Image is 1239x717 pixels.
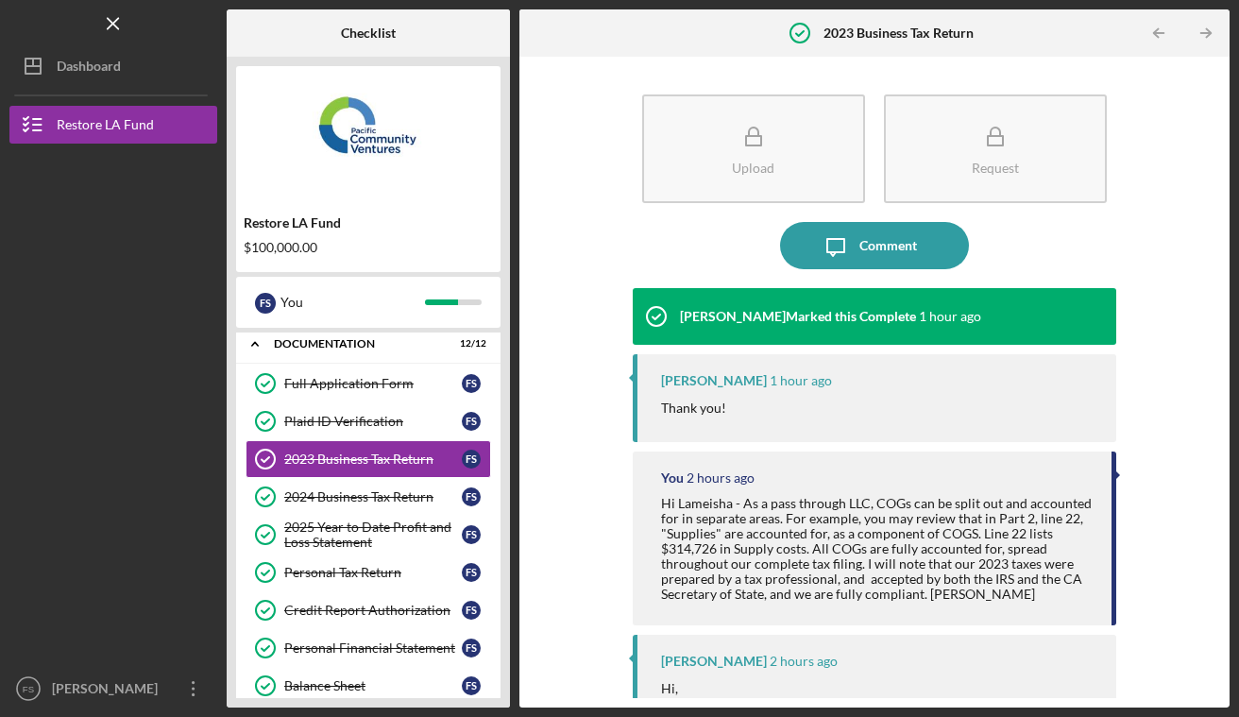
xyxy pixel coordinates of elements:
div: 12 / 12 [452,338,486,350]
div: F S [462,563,481,582]
a: 2023 Business Tax ReturnFS [246,440,491,478]
div: Personal Tax Return [284,565,462,580]
div: Balance Sheet [284,678,462,693]
div: F S [462,676,481,695]
button: Restore LA Fund [9,106,217,144]
a: Personal Tax ReturnFS [246,554,491,591]
div: You [280,286,425,318]
button: Comment [780,222,969,269]
div: F S [462,601,481,620]
div: 2025 Year to Date Profit and Loss Statement [284,520,462,550]
time: 2025-10-13 19:15 [687,470,755,486]
div: Documentation [274,338,439,350]
div: [PERSON_NAME] [47,670,170,712]
div: Restore LA Fund [244,215,493,230]
a: Personal Financial StatementFS [246,629,491,667]
div: F S [462,487,481,506]
div: Full Application Form [284,376,462,391]
a: Full Application FormFS [246,365,491,402]
div: [PERSON_NAME] [661,654,767,669]
div: Hi Lameisha - As a pass through LLC, COGs can be split out and accounted for in separate areas. F... [661,496,1093,603]
time: 2025-10-13 19:28 [919,309,981,324]
div: F S [462,525,481,544]
a: Balance SheetFS [246,667,491,705]
div: [PERSON_NAME] [661,373,767,388]
a: Plaid ID VerificationFS [246,402,491,440]
div: Dashboard [57,47,121,90]
div: Upload [732,161,774,175]
div: Credit Report Authorization [284,603,462,618]
div: Restore LA Fund [57,106,154,148]
div: [PERSON_NAME] Marked this Complete [680,309,916,324]
div: F S [462,412,481,431]
div: 2023 Business Tax Return [284,452,462,467]
button: Request [884,94,1107,203]
button: Dashboard [9,47,217,85]
div: 2024 Business Tax Return [284,489,462,504]
div: Plaid ID Verification [284,414,462,429]
a: 2025 Year to Date Profit and Loss StatementFS [246,516,491,554]
button: Upload [642,94,865,203]
a: Credit Report AuthorizationFS [246,591,491,629]
div: F S [255,293,276,314]
div: F S [462,374,481,393]
img: Product logo [236,76,501,189]
div: Personal Financial Statement [284,640,462,656]
button: FS[PERSON_NAME] [9,670,217,708]
div: You [661,470,684,486]
div: F S [462,450,481,469]
p: Hi, [661,678,1058,699]
div: Comment [859,222,917,269]
div: Request [972,161,1019,175]
div: F S [462,639,481,657]
time: 2025-10-13 19:04 [770,654,838,669]
div: $100,000.00 [244,240,493,255]
p: Thank you! [661,398,726,418]
text: FS [23,684,34,694]
time: 2025-10-13 19:28 [770,373,832,388]
a: 2024 Business Tax ReturnFS [246,478,491,516]
b: Checklist [341,26,396,41]
b: 2023 Business Tax Return [823,26,974,41]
